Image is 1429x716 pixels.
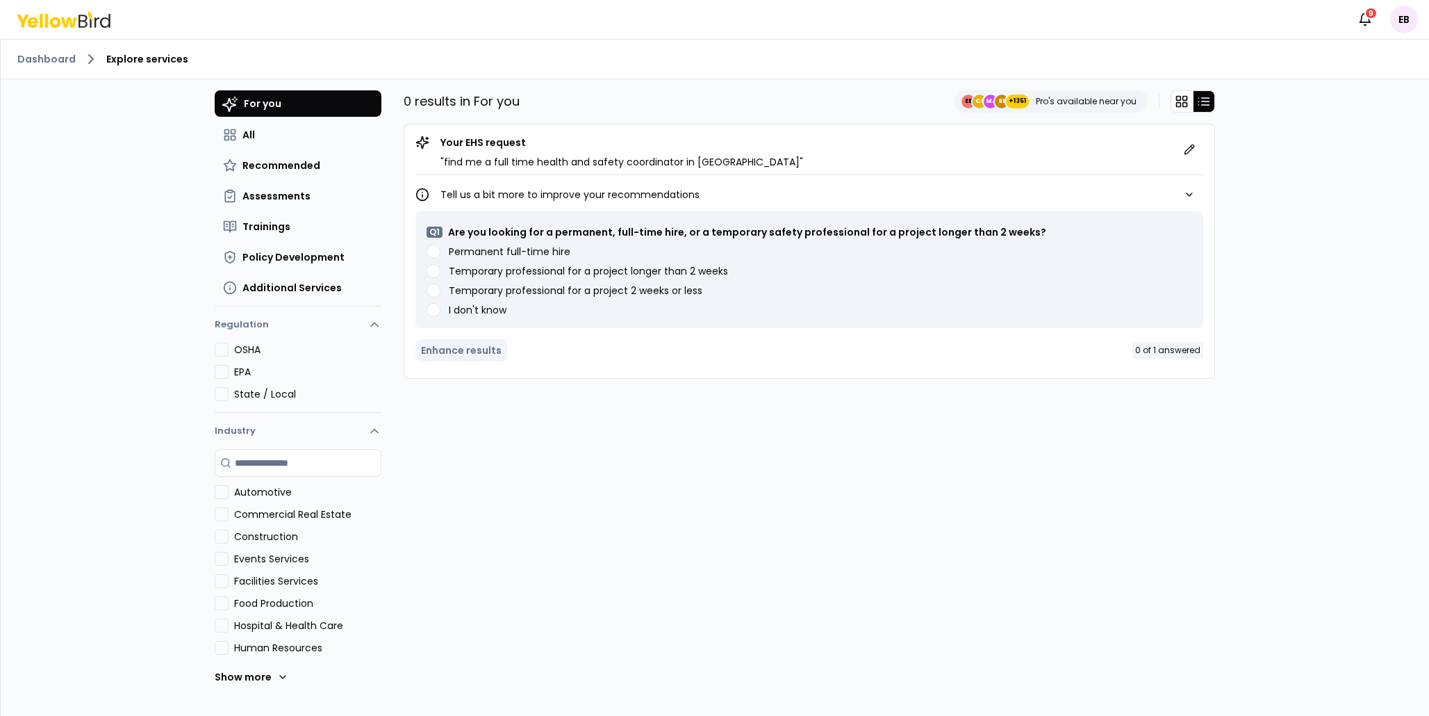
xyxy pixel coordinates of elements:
[242,281,342,295] span: Additional Services
[234,387,381,401] label: State / Local
[215,184,381,209] button: Assessments
[427,227,443,238] p: Q 1
[1009,95,1026,108] span: +1351
[17,52,76,66] a: Dashboard
[215,413,381,449] button: Industry
[215,245,381,270] button: Policy Development
[234,574,381,588] label: Facilities Services
[215,275,381,300] button: Additional Services
[448,225,1046,239] p: Are you looking for a permanent, full-time hire, or a temporary safety professional for a project...
[215,214,381,239] button: Trainings
[449,305,506,315] label: I don't know
[449,247,570,257] label: Permanent full-time hire
[984,95,998,108] span: MJ
[234,641,381,655] label: Human Resources
[1351,6,1379,33] button: 9
[995,95,1009,108] span: SE
[440,188,700,202] p: Tell us a bit more to improve your recommendations
[961,95,975,108] span: EE
[1390,6,1418,33] span: EB
[973,95,986,108] span: CE
[234,619,381,633] label: Hospital & Health Care
[17,51,1412,67] nav: breadcrumb
[215,343,381,412] div: Regulation
[242,158,320,172] span: Recommended
[215,90,381,117] button: For you
[404,92,520,111] p: 0 results in For you
[242,189,311,203] span: Assessments
[215,449,381,702] div: Industry
[234,530,381,544] label: Construction
[449,286,702,295] label: Temporary professional for a project 2 weeks or less
[215,312,381,343] button: Regulation
[242,250,345,264] span: Policy Development
[242,220,290,234] span: Trainings
[440,155,803,169] p: " find me a full time health and safety coordinator in [GEOGRAPHIC_DATA] "
[234,365,381,379] label: EPA
[449,266,728,276] label: Temporary professional for a project longer than 2 weeks
[440,136,803,149] p: Your EHS request
[234,596,381,610] label: Food Production
[215,663,288,691] button: Show more
[1364,7,1378,19] div: 9
[215,153,381,178] button: Recommended
[234,485,381,499] label: Automotive
[234,552,381,566] label: Events Services
[234,343,381,357] label: OSHA
[215,122,381,147] button: All
[242,128,255,142] span: All
[1132,342,1203,359] div: 0 of 1 answered
[1036,96,1137,107] p: Pro's available near you
[234,507,381,521] label: Commercial Real Estate
[106,52,188,66] span: Explore services
[244,97,281,111] span: For you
